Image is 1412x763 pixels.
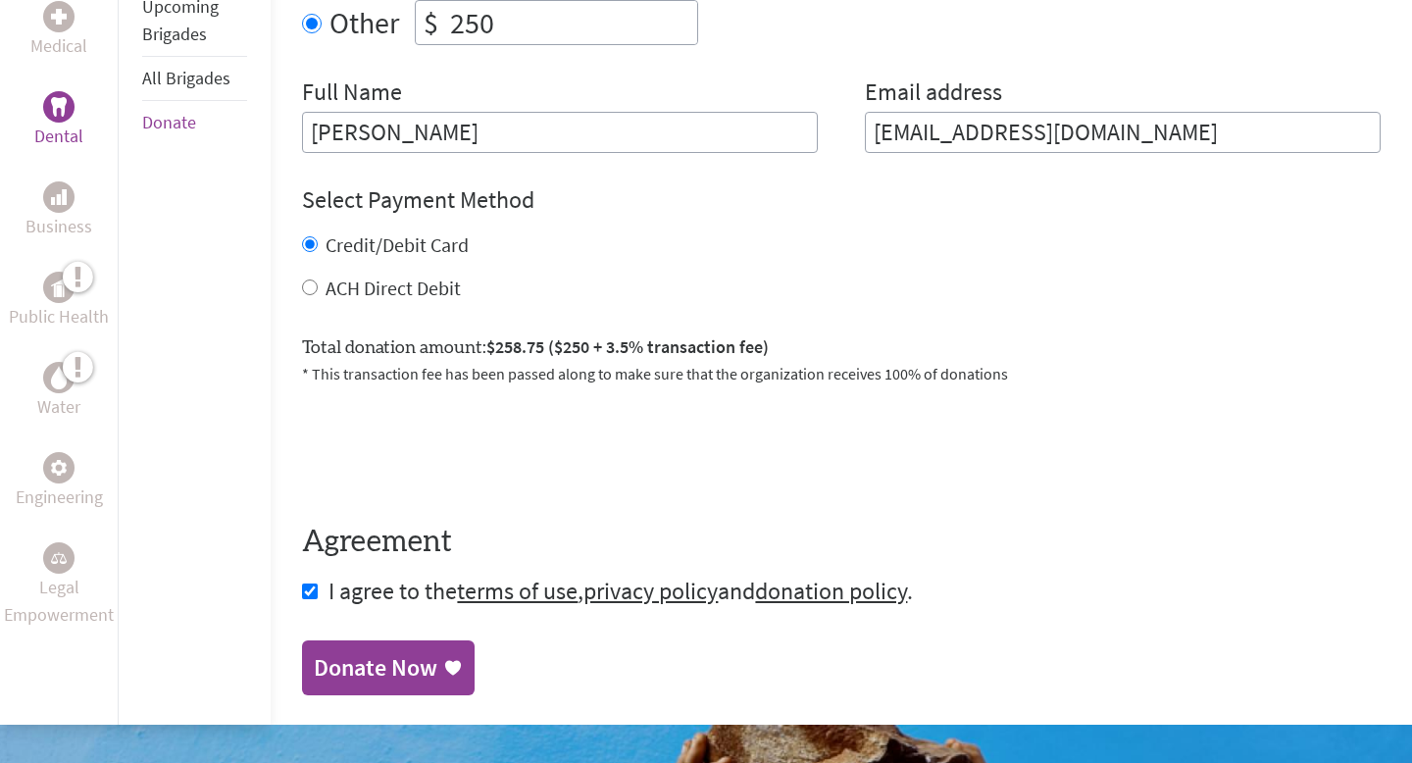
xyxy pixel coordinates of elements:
[328,576,913,606] span: I agree to the , and .
[486,335,769,358] span: $258.75 ($250 + 3.5% transaction fee)
[865,76,1002,112] label: Email address
[43,542,75,574] div: Legal Empowerment
[30,32,87,60] p: Medical
[302,362,1381,385] p: * This transaction fee has been passed along to make sure that the organization receives 100% of ...
[51,278,67,297] img: Public Health
[416,1,446,44] div: $
[9,272,109,331] a: Public HealthPublic Health
[16,452,103,511] a: EngineeringEngineering
[30,1,87,60] a: MedicalMedical
[43,91,75,123] div: Dental
[43,452,75,483] div: Engineering
[302,640,475,695] a: Donate Now
[16,483,103,511] p: Engineering
[51,97,67,116] img: Dental
[43,1,75,32] div: Medical
[43,181,75,213] div: Business
[755,576,907,606] a: donation policy
[142,111,196,133] a: Donate
[142,67,230,89] a: All Brigades
[326,232,469,257] label: Credit/Debit Card
[51,552,67,564] img: Legal Empowerment
[314,652,437,684] div: Donate Now
[302,76,402,112] label: Full Name
[583,576,718,606] a: privacy policy
[4,542,114,629] a: Legal EmpowermentLegal Empowerment
[37,362,80,421] a: WaterWater
[142,101,247,144] li: Donate
[43,272,75,303] div: Public Health
[51,189,67,205] img: Business
[457,576,578,606] a: terms of use
[302,409,600,485] iframe: reCAPTCHA
[34,123,83,150] p: Dental
[302,333,769,362] label: Total donation amount:
[34,91,83,150] a: DentalDental
[4,574,114,629] p: Legal Empowerment
[9,303,109,331] p: Public Health
[446,1,697,44] input: Enter Amount
[37,393,80,421] p: Water
[25,213,92,240] p: Business
[142,57,247,101] li: All Brigades
[25,181,92,240] a: BusinessBusiness
[43,362,75,393] div: Water
[302,184,1381,216] h4: Select Payment Method
[51,459,67,475] img: Engineering
[865,112,1381,153] input: Your Email
[51,366,67,388] img: Water
[302,112,818,153] input: Enter Full Name
[51,9,67,25] img: Medical
[302,525,1381,560] h4: Agreement
[326,276,461,300] label: ACH Direct Debit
